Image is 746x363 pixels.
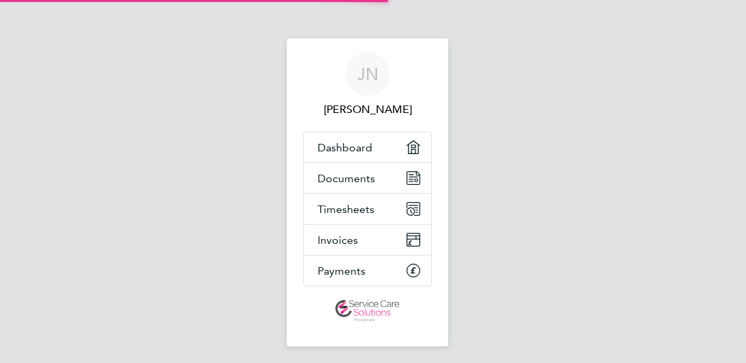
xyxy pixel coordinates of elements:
a: Documents [304,163,431,193]
span: Invoices [318,234,358,247]
span: Payments [318,264,365,277]
span: Documents [318,172,375,185]
a: Payments [304,255,431,286]
nav: Main navigation [287,38,448,347]
a: Go to home page [303,300,432,322]
span: Dashboard [318,141,372,154]
img: servicecare-logo-retina.png [335,300,400,322]
a: Dashboard [304,132,431,162]
a: Invoices [304,225,431,255]
span: Joel Nunez Martinez [303,101,432,118]
a: Timesheets [304,194,431,224]
span: Timesheets [318,203,374,216]
span: JN [357,65,378,83]
a: JN[PERSON_NAME] [303,52,432,118]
